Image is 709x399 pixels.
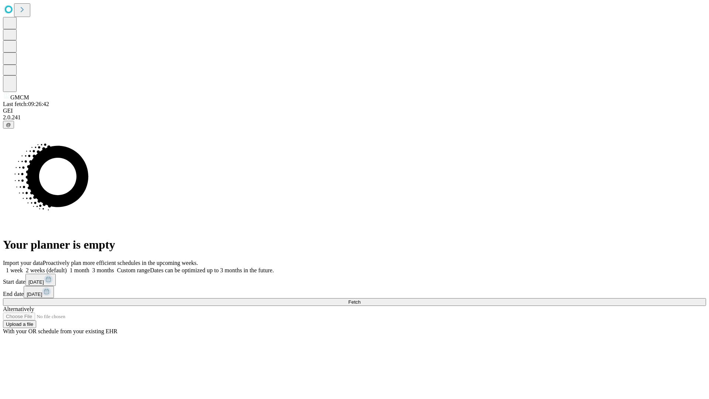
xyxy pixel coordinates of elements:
[150,267,274,273] span: Dates can be optimized up to 3 months in the future.
[3,121,14,129] button: @
[3,114,706,121] div: 2.0.241
[3,286,706,298] div: End date
[24,286,54,298] button: [DATE]
[27,291,42,297] span: [DATE]
[10,94,29,100] span: GMCM
[3,328,117,334] span: With your OR schedule from your existing EHR
[3,320,36,328] button: Upload a file
[70,267,89,273] span: 1 month
[25,274,56,286] button: [DATE]
[43,260,198,266] span: Proactively plan more efficient schedules in the upcoming weeks.
[3,306,34,312] span: Alternatively
[3,298,706,306] button: Fetch
[26,267,67,273] span: 2 weeks (default)
[3,238,706,252] h1: Your planner is empty
[3,260,43,266] span: Import your data
[92,267,114,273] span: 3 months
[3,108,706,114] div: GEI
[348,299,360,305] span: Fetch
[3,274,706,286] div: Start date
[6,122,11,127] span: @
[28,279,44,285] span: [DATE]
[117,267,150,273] span: Custom range
[3,101,49,107] span: Last fetch: 09:26:42
[6,267,23,273] span: 1 week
